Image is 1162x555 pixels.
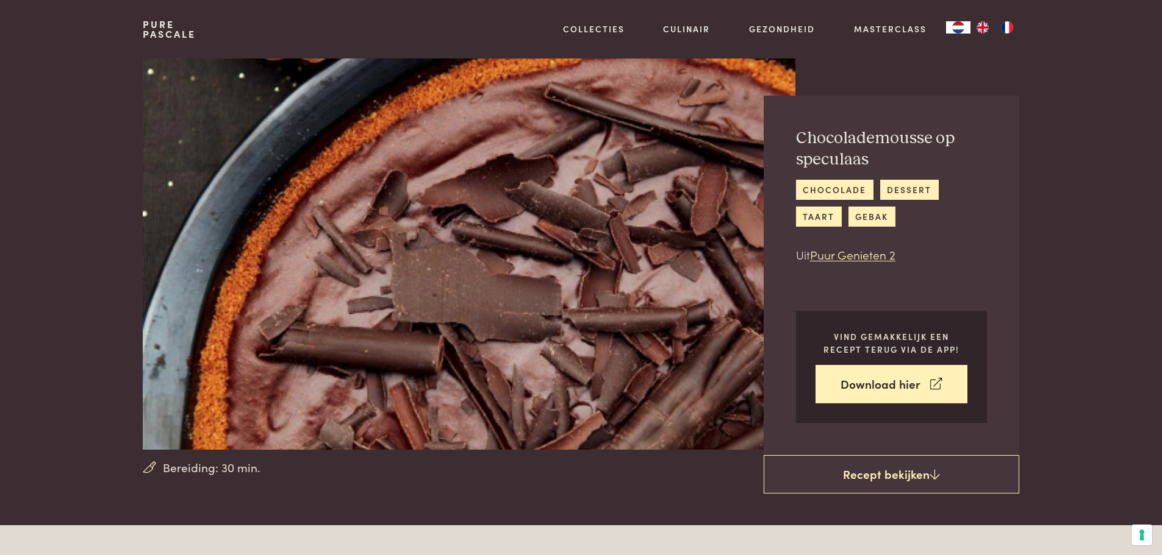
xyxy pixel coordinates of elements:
[163,459,260,476] span: Bereiding: 30 min.
[946,21,970,34] a: NL
[143,58,795,450] img: Chocolademousse op speculaas
[970,21,1019,34] ul: Language list
[816,365,967,403] a: Download hier
[764,455,1019,494] a: Recept bekijken
[663,23,710,35] a: Culinair
[749,23,815,35] a: Gezondheid
[880,180,939,200] a: dessert
[946,21,970,34] div: Language
[796,246,987,264] p: Uit
[796,128,987,170] h2: Chocolademousse op speculaas
[946,21,1019,34] aside: Language selected: Nederlands
[563,23,625,35] a: Collecties
[810,246,895,263] a: Puur Genieten 2
[970,21,995,34] a: EN
[143,19,196,39] a: PurePascale
[848,207,895,227] a: gebak
[796,207,842,227] a: taart
[796,180,873,200] a: chocolade
[816,330,967,355] p: Vind gemakkelijk een recept terug via de app!
[995,21,1019,34] a: FR
[854,23,927,35] a: Masterclass
[1132,525,1152,545] button: Uw voorkeuren voor toestemming voor trackingtechnologieën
